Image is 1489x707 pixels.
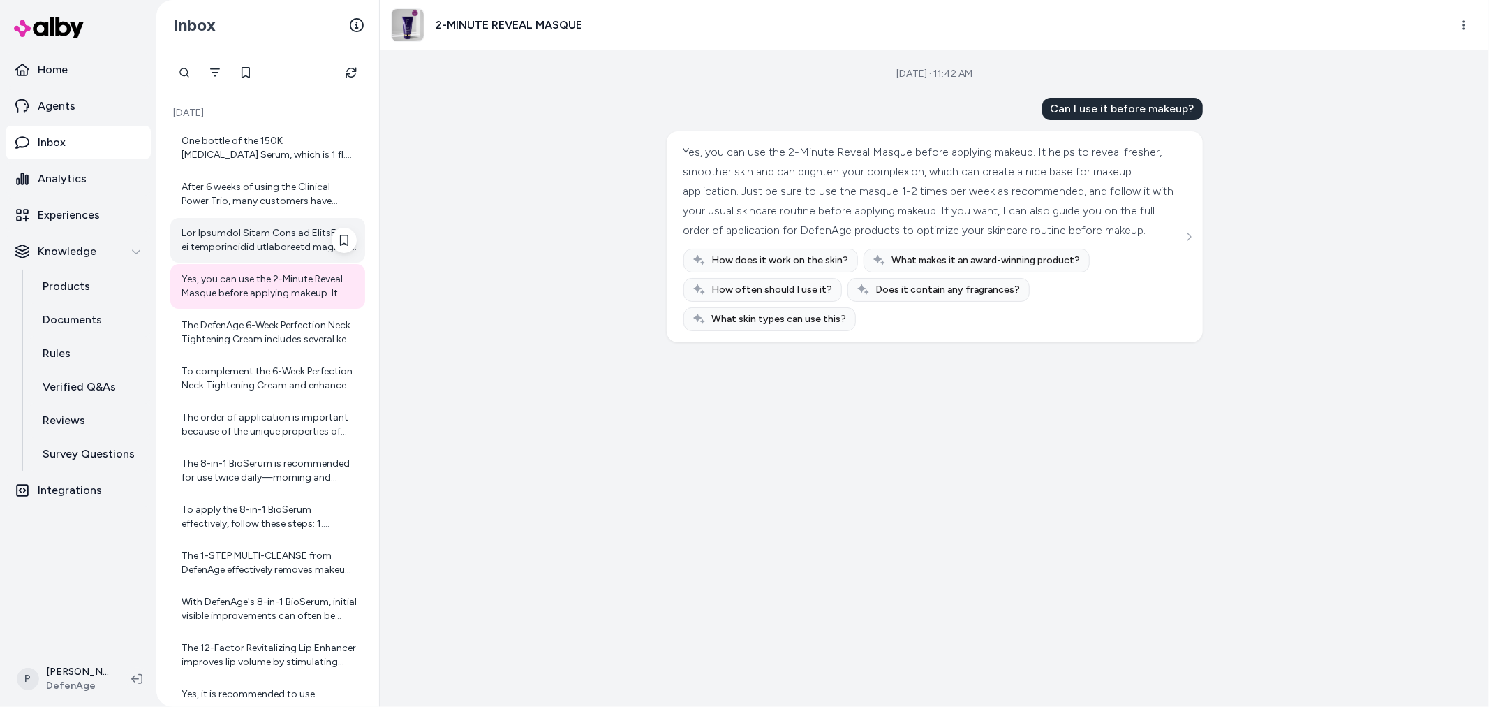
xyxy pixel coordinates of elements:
span: How often should I use it? [712,283,833,297]
a: The 12-Factor Revitalizing Lip Enhancer improves lip volume by stimulating your body's natural sk... [170,633,365,678]
span: Does it contain any fragrances? [876,283,1021,297]
span: What makes it an award-winning product? [892,254,1081,268]
a: With DefenAge's 8-in-1 BioSerum, initial visible improvements can often be seen in as little as o... [170,587,365,632]
img: alby Logo [14,17,84,38]
a: Analytics [6,162,151,196]
p: Documents [43,312,102,328]
a: Lor Ipsumdol Sitam Cons ad ElitsEdd ei temporincidid utlaboreetd magnaal en ad m veniamqui nostru... [170,218,365,263]
span: P [17,668,39,690]
p: Analytics [38,170,87,187]
div: Can I use it before makeup? [1042,98,1203,120]
a: To apply the 8-in-1 BioSerum effectively, follow these steps: 1. Cleanse Your Face: Start with a ... [170,495,365,539]
a: Inbox [6,126,151,159]
a: Reviews [29,404,151,437]
a: Products [29,270,151,303]
img: masque_v2.jpg [392,9,424,41]
a: Survey Questions [29,437,151,471]
a: Experiences [6,198,151,232]
p: [PERSON_NAME] [46,665,109,679]
p: Verified Q&As [43,379,116,395]
a: Rules [29,337,151,370]
div: The DefenAge 6-Week Perfection Neck Tightening Cream includes several key ingredients designed to... [182,319,357,347]
div: The 12-Factor Revitalizing Lip Enhancer improves lip volume by stimulating your body's natural sk... [182,641,357,669]
a: Yes, you can use the 2-Minute Reveal Masque before applying makeup. It helps to reveal fresher, s... [170,264,365,309]
a: Integrations [6,474,151,507]
div: To complement the 6-Week Perfection Neck Tightening Cream and enhance your skincare routine, I re... [182,365,357,393]
a: Verified Q&As [29,370,151,404]
a: Agents [6,89,151,123]
div: After 6 weeks of using the Clinical Power Trio, many customers have reported visible improvements... [182,180,357,208]
span: How does it work on the skin? [712,254,849,268]
a: The 1-STEP MULTI-CLEANSE from DefenAge effectively removes makeup by melting away surface debris ... [170,541,365,585]
button: P[PERSON_NAME]DefenAge [8,657,120,701]
p: Agents [38,98,75,115]
button: Knowledge [6,235,151,268]
div: The order of application is important because of the unique properties of DefenAge's defensin mol... [182,411,357,439]
div: With DefenAge's 8-in-1 BioSerum, initial visible improvements can often be seen in as little as o... [182,595,357,623]
h3: 2-MINUTE REVEAL MASQUE [436,17,582,34]
button: Filter [201,59,229,87]
div: The 8-in-1 BioSerum is recommended for use twice daily—morning and evening. Use one pump on your ... [182,457,357,485]
a: The order of application is important because of the unique properties of DefenAge's defensin mol... [170,402,365,447]
a: The 8-in-1 BioSerum is recommended for use twice daily—morning and evening. Use one pump on your ... [170,449,365,493]
div: To apply the 8-in-1 BioSerum effectively, follow these steps: 1. Cleanse Your Face: Start with a ... [182,503,357,531]
p: Products [43,278,90,295]
button: Refresh [337,59,365,87]
div: [DATE] · 11:42 AM [896,67,972,81]
p: Integrations [38,482,102,499]
div: Yes, you can use the 2-Minute Reveal Masque before applying makeup. It helps to reveal fresher, s... [182,272,357,300]
div: Lor Ipsumdol Sitam Cons ad ElitsEdd ei temporincidid utlaboreetd magnaal en ad m veniamqui nostru... [182,226,357,254]
div: The 1-STEP MULTI-CLEANSE from DefenAge effectively removes makeup by melting away surface debris ... [182,549,357,577]
p: Inbox [38,134,66,151]
p: Home [38,61,68,78]
a: One bottle of the 150K [MEDICAL_DATA] Serum, which is 1 fl. oz. (about 30 ml), is designed to las... [170,126,365,170]
span: DefenAge [46,679,109,693]
p: [DATE] [170,106,365,120]
a: After 6 weeks of using the Clinical Power Trio, many customers have reported visible improvements... [170,172,365,217]
button: See more [1180,228,1197,245]
h2: Inbox [173,15,216,36]
p: Experiences [38,207,100,224]
div: One bottle of the 150K [MEDICAL_DATA] Serum, which is 1 fl. oz. (about 30 ml), is designed to las... [182,134,357,162]
p: Rules [43,345,71,362]
div: Yes, you can use the 2-Minute Reveal Masque before applying makeup. It helps to reveal fresher, s... [683,143,1183,240]
a: The DefenAge 6-Week Perfection Neck Tightening Cream includes several key ingredients designed to... [170,310,365,355]
p: Reviews [43,412,85,429]
a: To complement the 6-Week Perfection Neck Tightening Cream and enhance your skincare routine, I re... [170,356,365,401]
p: Knowledge [38,243,96,260]
span: What skin types can use this? [712,312,847,326]
a: Documents [29,303,151,337]
a: Home [6,53,151,87]
p: Survey Questions [43,446,135,462]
